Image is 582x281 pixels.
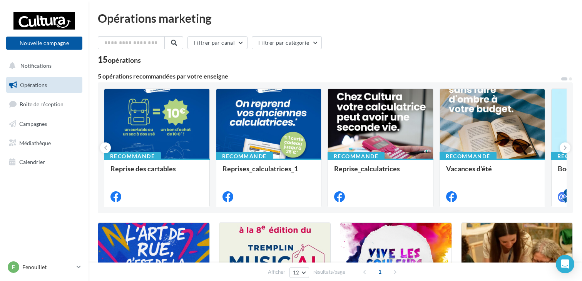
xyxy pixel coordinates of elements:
[19,120,47,127] span: Campagnes
[108,57,141,64] div: opérations
[5,135,84,151] a: Médiathèque
[110,165,203,180] div: Reprise des cartables
[98,73,560,79] div: 5 opérations recommandées par votre enseigne
[440,152,497,161] div: Recommandé
[20,62,52,69] span: Notifications
[289,267,309,278] button: 12
[104,152,161,161] div: Recommandé
[19,159,45,165] span: Calendrier
[268,268,285,276] span: Afficher
[5,58,81,74] button: Notifications
[216,152,273,161] div: Recommandé
[22,263,74,271] p: Fenouillet
[98,55,141,64] div: 15
[6,37,82,50] button: Nouvelle campagne
[19,139,51,146] span: Médiathèque
[374,266,386,278] span: 1
[5,77,84,93] a: Opérations
[6,260,82,274] a: F Fenouillet
[446,165,539,180] div: Vacances d'été
[252,36,322,49] button: Filtrer par catégorie
[5,116,84,132] a: Campagnes
[334,165,427,180] div: Reprise_calculatrices
[12,263,15,271] span: F
[556,255,574,273] div: Open Intercom Messenger
[5,96,84,112] a: Boîte de réception
[20,101,64,107] span: Boîte de réception
[313,268,345,276] span: résultats/page
[328,152,385,161] div: Recommandé
[187,36,248,49] button: Filtrer par canal
[5,154,84,170] a: Calendrier
[98,12,573,24] div: Opérations marketing
[564,189,571,196] div: 4
[20,82,47,88] span: Opérations
[293,269,299,276] span: 12
[222,165,315,180] div: Reprises_calculatrices_1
